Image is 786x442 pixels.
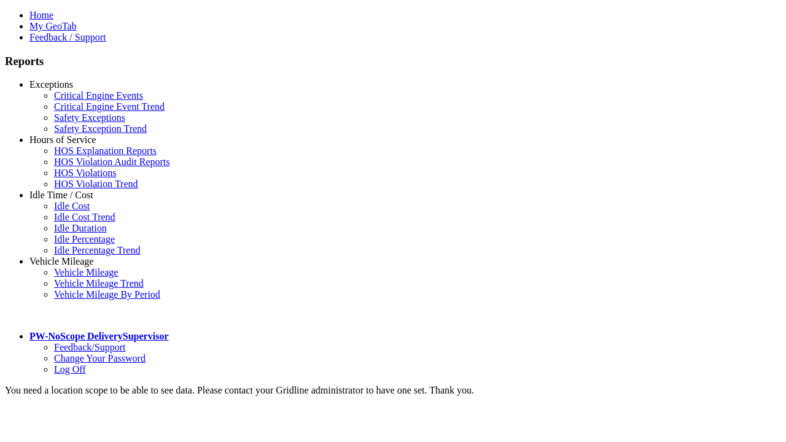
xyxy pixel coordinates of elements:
[29,32,106,42] a: Feedback / Support
[54,212,115,222] a: Idle Cost Trend
[29,21,77,31] a: My GeoTab
[54,267,118,277] a: Vehicle Mileage
[29,10,53,20] a: Home
[54,112,125,123] a: Safety Exceptions
[29,134,96,145] a: Hours of Service
[54,234,115,244] a: Idle Percentage
[54,157,170,167] a: HOS Violation Audit Reports
[29,79,73,90] a: Exceptions
[29,190,93,200] a: Idle Time / Cost
[54,101,165,112] a: Critical Engine Event Trend
[54,168,116,178] a: HOS Violations
[29,331,168,341] a: PW-NoScope DeliverySupervisor
[5,55,781,68] h3: Reports
[29,256,93,266] a: Vehicle Mileage
[54,201,90,211] a: Idle Cost
[54,245,140,255] a: Idle Percentage Trend
[54,145,157,156] a: HOS Explanation Reports
[54,123,147,134] a: Safety Exception Trend
[54,364,86,374] a: Log Off
[54,179,138,189] a: HOS Violation Trend
[54,90,143,101] a: Critical Engine Events
[54,353,146,363] a: Change Your Password
[5,385,781,396] div: You need a location scope to be able to see data. Please contact your Gridline administrator to h...
[54,278,144,289] a: Vehicle Mileage Trend
[54,289,160,300] a: Vehicle Mileage By Period
[54,342,125,352] a: Feedback/Support
[54,223,107,233] a: Idle Duration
